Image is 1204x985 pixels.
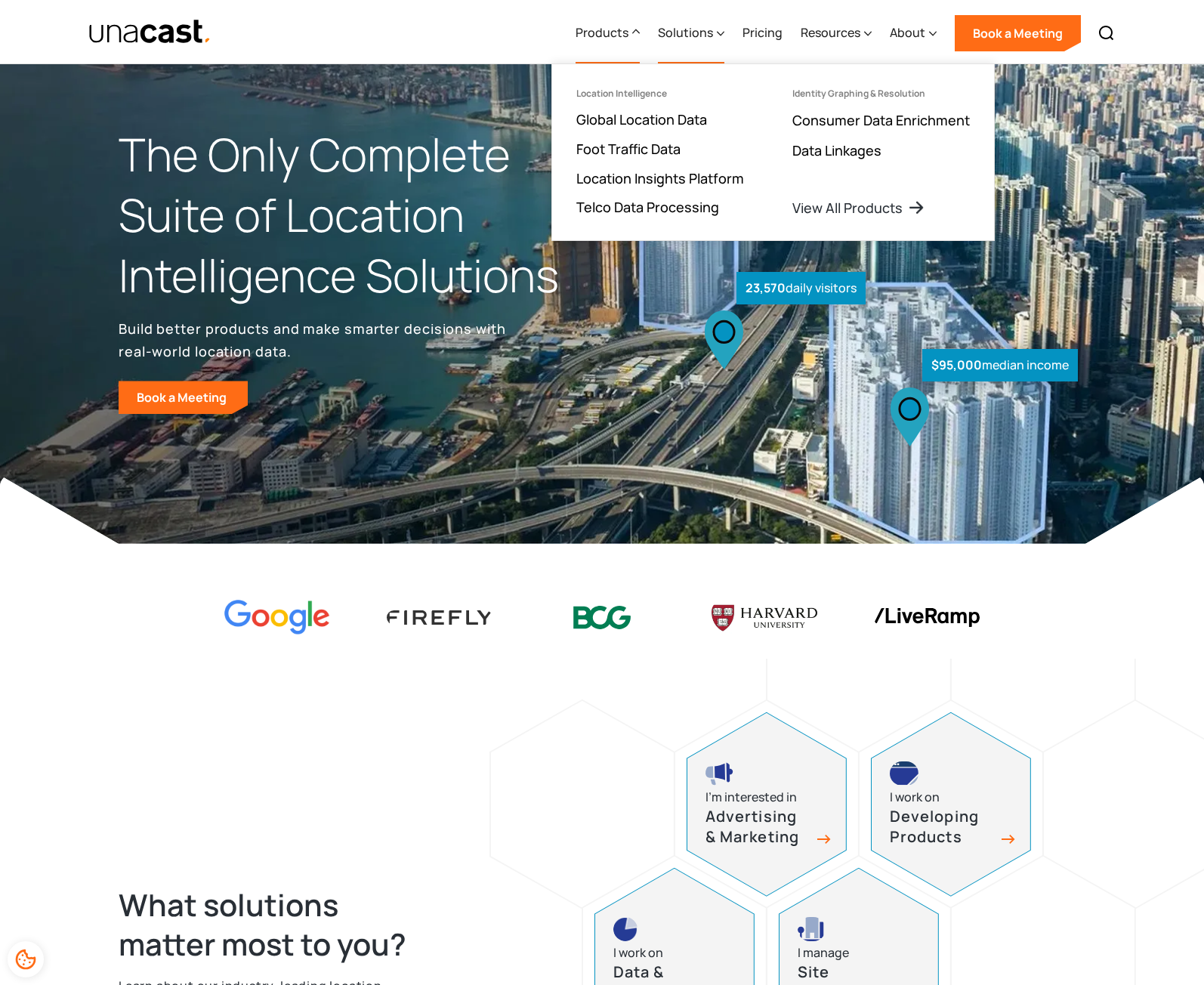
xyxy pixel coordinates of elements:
[931,357,982,373] strong: $95,000
[576,140,681,158] a: Foot Traffic Data
[742,2,783,64] a: Pricing
[613,943,663,963] div: I work on
[1097,24,1116,42] img: Search icon
[658,23,713,42] div: Solutions
[798,917,826,941] img: site selection icon
[576,110,707,128] a: Global Location Data
[705,807,811,847] h3: Advertising & Marketing
[736,272,866,304] div: daily visitors
[119,885,437,964] h2: What solutions matter most to you?
[119,317,511,363] p: Build better products and make smarter decisions with real-world location data.
[687,712,847,897] a: advertising and marketing iconI’m interested inAdvertising & Marketing
[658,2,724,64] div: Solutions
[890,2,937,64] div: About
[576,169,744,187] a: Location Insights Platform
[792,141,881,159] a: Data Linkages
[792,111,970,129] a: Consumer Data Enrichment
[792,199,925,217] a: View All Products
[798,943,849,963] div: I manage
[705,787,797,807] div: I’m interested in
[613,917,638,941] img: pie chart icon
[874,608,980,627] img: liveramp logo
[88,19,211,45] img: Unacast text logo
[712,600,817,636] img: Harvard U logo
[119,381,248,414] a: Book a Meeting
[551,63,995,241] nav: Products
[549,596,655,639] img: BCG logo
[8,941,44,977] div: Cookie Preferences
[119,125,602,305] h1: The Only Complete Suite of Location Intelligence Solutions
[576,198,719,216] a: Telco Data Processing
[890,23,925,42] div: About
[801,2,872,64] div: Resources
[88,19,211,45] a: home
[890,787,940,807] div: I work on
[801,23,860,42] div: Resources
[576,2,640,64] div: Products
[955,15,1081,51] a: Book a Meeting
[576,88,667,99] div: Location Intelligence
[387,610,492,625] img: Firefly Advertising logo
[890,807,996,847] h3: Developing Products
[705,761,734,786] img: advertising and marketing icon
[871,712,1031,897] a: developing products iconI work onDeveloping Products
[890,761,918,786] img: developing products icon
[746,279,786,296] strong: 23,570
[576,23,628,42] div: Products
[792,88,925,99] div: Identity Graphing & Resolution
[224,600,330,635] img: Google logo Color
[922,349,1078,381] div: median income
